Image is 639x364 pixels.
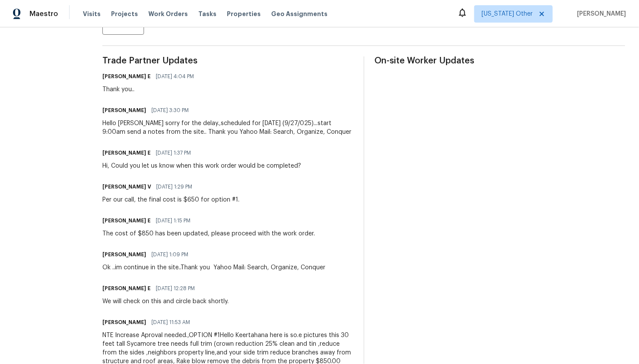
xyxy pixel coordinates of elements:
span: Maestro [29,10,58,18]
h6: [PERSON_NAME] [102,318,146,327]
span: [DATE] 4:04 PM [156,72,194,81]
h6: [PERSON_NAME] V [102,182,151,191]
span: [US_STATE] Other [482,10,533,18]
span: Properties [227,10,261,18]
div: Thank you.. [102,85,199,94]
span: [DATE] 1:09 PM [151,250,188,259]
div: Hi, Could you let us know when this work order would be completed? [102,162,301,170]
span: Tasks [198,11,216,17]
span: Geo Assignments [271,10,328,18]
span: Visits [83,10,101,18]
div: Hello [PERSON_NAME] sorry for the delay.,scheduled for [DATE] (9/27/025)...start 9:00am send a no... [102,119,353,136]
span: [DATE] 1:29 PM [156,182,192,191]
div: The cost of $850 has been updated, please proceed with the work order. [102,229,315,238]
h6: [PERSON_NAME] [102,106,146,115]
div: Per our call, the final cost is $650 for option #1. [102,195,239,204]
span: [DATE] 1:37 PM [156,149,191,157]
span: Work Orders [148,10,188,18]
h6: [PERSON_NAME] E [102,284,151,293]
span: [DATE] 12:28 PM [156,284,195,293]
h6: [PERSON_NAME] E [102,216,151,225]
span: Projects [111,10,138,18]
h6: [PERSON_NAME] [102,250,146,259]
h6: [PERSON_NAME] E [102,72,151,81]
span: [DATE] 1:15 PM [156,216,190,225]
span: [DATE] 11:53 AM [151,318,190,327]
span: [PERSON_NAME] [573,10,626,18]
span: On-site Worker Updates [375,56,626,65]
span: [DATE] 3:30 PM [151,106,189,115]
div: Ok ..im continue in the site..Thank you Yahoo Mail: Search, Organize, Conquer [102,263,325,272]
h6: [PERSON_NAME] E [102,149,151,157]
span: Trade Partner Updates [102,56,353,65]
div: We will check on this and circle back shortly. [102,297,229,306]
